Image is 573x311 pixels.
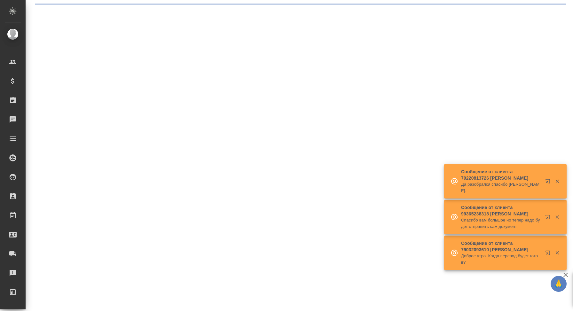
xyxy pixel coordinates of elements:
[461,168,541,181] p: Сообщение от клиента 79220813726 [PERSON_NAME]
[461,204,541,217] p: Сообщение от клиента 99365238318 [PERSON_NAME]
[541,246,557,262] button: Открыть в новой вкладке
[461,240,541,253] p: Сообщение от клиента 79032093610 [PERSON_NAME]
[461,181,541,194] p: Да разобрался спасибо [PERSON_NAME].
[551,178,564,184] button: Закрыть
[461,217,541,230] p: Спасибо вам большое но тепер надо будет отправить сам документ
[461,253,541,266] p: Доброе утро. Когда перевод будет готов?
[541,211,557,226] button: Открыть в новой вкладке
[541,175,557,190] button: Открыть в новой вкладке
[551,214,564,220] button: Закрыть
[551,250,564,256] button: Закрыть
